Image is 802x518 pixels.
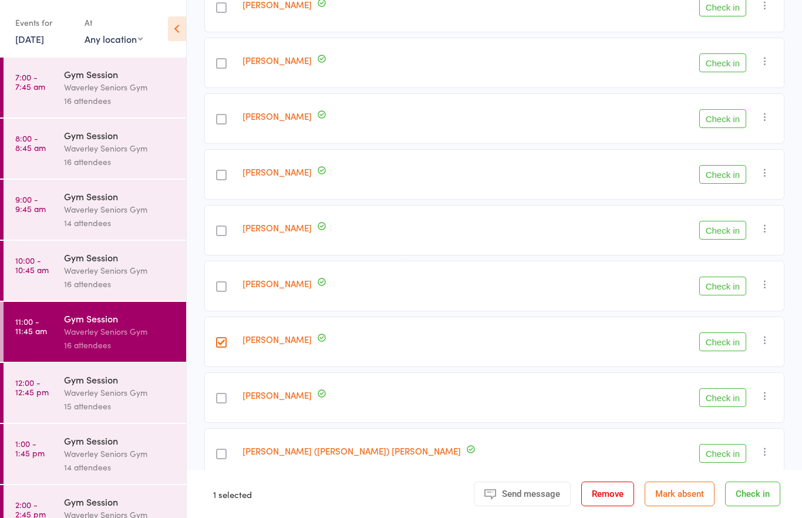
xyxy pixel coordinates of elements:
div: 14 attendees [64,216,176,230]
div: Events for [15,13,73,32]
button: Check in [699,444,746,463]
a: 8:00 -8:45 amGym SessionWaverley Seniors Gym16 attendees [4,119,186,179]
div: Waverley Seniors Gym [64,264,176,277]
a: 10:00 -10:45 amGym SessionWaverley Seniors Gym16 attendees [4,241,186,301]
a: [PERSON_NAME] [242,110,312,122]
time: 12:00 - 12:45 pm [15,378,49,396]
div: Waverley Seniors Gym [64,142,176,155]
a: 12:00 -12:45 pmGym SessionWaverley Seniors Gym15 attendees [4,363,186,423]
a: [PERSON_NAME] [242,54,312,66]
a: 11:00 -11:45 amGym SessionWaverley Seniors Gym16 attendees [4,302,186,362]
button: Check in [699,277,746,295]
a: [PERSON_NAME] [242,333,312,345]
div: 16 attendees [64,277,176,291]
div: 16 attendees [64,338,176,352]
button: Check in [699,53,746,72]
div: Waverley Seniors Gym [64,203,176,216]
time: 8:00 - 8:45 am [15,133,46,152]
div: Gym Session [64,129,176,142]
div: 16 attendees [64,94,176,107]
div: Gym Session [64,495,176,508]
time: 7:00 - 7:45 am [15,72,45,91]
div: Gym Session [64,312,176,325]
a: [PERSON_NAME] [242,389,312,401]
time: 11:00 - 11:45 am [15,317,47,335]
a: [PERSON_NAME] [242,166,312,178]
div: 1 selected [213,482,252,506]
button: Send message [474,482,571,506]
a: [PERSON_NAME] ([PERSON_NAME]) [PERSON_NAME] [242,445,461,457]
div: 14 attendees [64,460,176,474]
button: Check in [699,109,746,128]
button: Check in [725,482,780,506]
button: Check in [699,165,746,184]
div: Gym Session [64,373,176,386]
div: Gym Session [64,68,176,80]
button: Check in [699,221,746,240]
a: [PERSON_NAME] [242,221,312,234]
div: Waverley Seniors Gym [64,325,176,338]
button: Check in [699,388,746,407]
div: At [85,13,143,32]
span: Send message [502,489,560,499]
a: 1:00 -1:45 pmGym SessionWaverley Seniors Gym14 attendees [4,424,186,484]
div: Waverley Seniors Gym [64,80,176,94]
time: 9:00 - 9:45 am [15,194,46,213]
a: [DATE] [15,32,44,45]
time: 10:00 - 10:45 am [15,255,49,274]
button: Check in [699,332,746,351]
div: Any location [85,32,143,45]
div: Gym Session [64,190,176,203]
a: 7:00 -7:45 amGym SessionWaverley Seniors Gym16 attendees [4,58,186,117]
a: [PERSON_NAME] [242,277,312,290]
a: 9:00 -9:45 amGym SessionWaverley Seniors Gym14 attendees [4,180,186,240]
div: Gym Session [64,251,176,264]
div: 15 attendees [64,399,176,413]
div: 16 attendees [64,155,176,169]
button: Remove [581,482,634,506]
div: Waverley Seniors Gym [64,447,176,460]
button: Mark absent [645,482,715,506]
div: Gym Session [64,434,176,447]
div: Waverley Seniors Gym [64,386,176,399]
time: 1:00 - 1:45 pm [15,439,45,458]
